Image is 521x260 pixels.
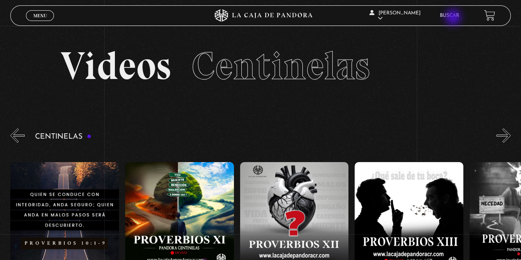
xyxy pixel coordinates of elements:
[192,42,370,89] span: Centinelas
[61,46,461,86] h2: Videos
[35,133,91,141] h3: Centinelas
[30,20,50,26] span: Cerrar
[440,13,459,18] a: Buscar
[33,13,47,18] span: Menu
[369,11,421,21] span: [PERSON_NAME]
[10,128,25,143] button: Previous
[496,128,511,143] button: Next
[484,10,495,21] a: View your shopping cart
